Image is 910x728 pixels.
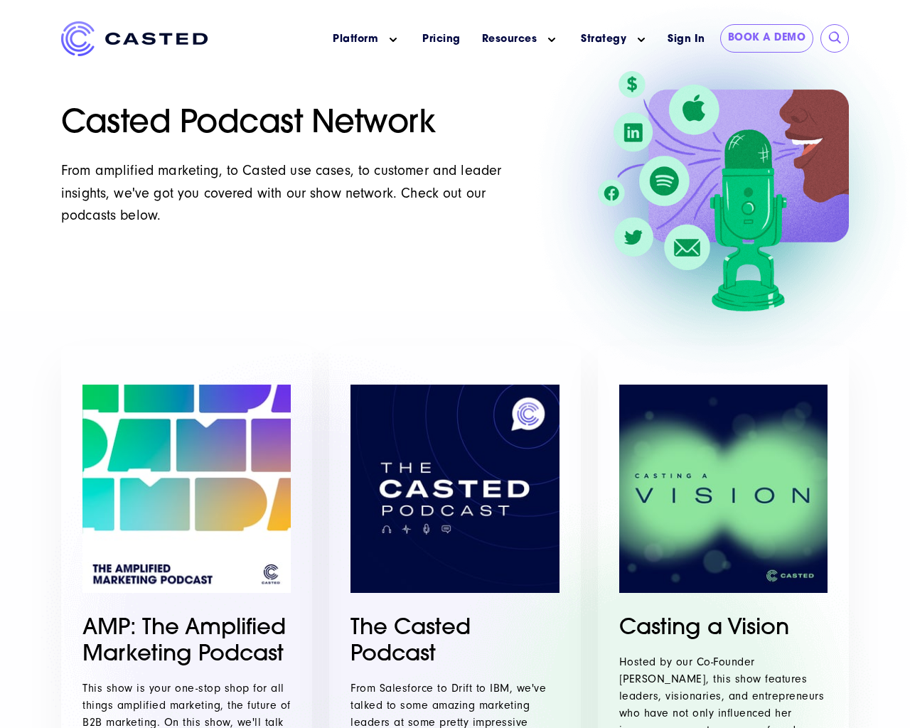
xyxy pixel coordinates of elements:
img: 1._Amplify_ [598,71,849,311]
h3: Casting a Vision [619,616,828,642]
a: Book a Demo [720,24,814,53]
a: Pricing [422,32,461,47]
img: Casting-a-Vision7 [619,385,828,593]
h1: Casted Podcast Network [61,105,581,144]
a: Resources [482,32,537,47]
a: Sign In [660,24,713,55]
nav: Main menu [229,21,660,58]
h3: The Casted Podcast [350,616,559,668]
img: AMP Podcast Cover [82,385,291,593]
img: Casted_Logo_Horizontal_FullColor_PUR_BLUE [61,21,208,56]
h3: AMP: The Amplified Marketing Podcast [82,616,291,668]
p: From amplified marketing, to Casted use cases, to customer and leader insights, we've got you cov... [61,159,537,225]
input: Submit [828,31,842,45]
a: Strategy [581,32,626,47]
a: Platform [333,32,378,47]
img: CastedPodcast_Thumb-Redesign [350,385,559,593]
